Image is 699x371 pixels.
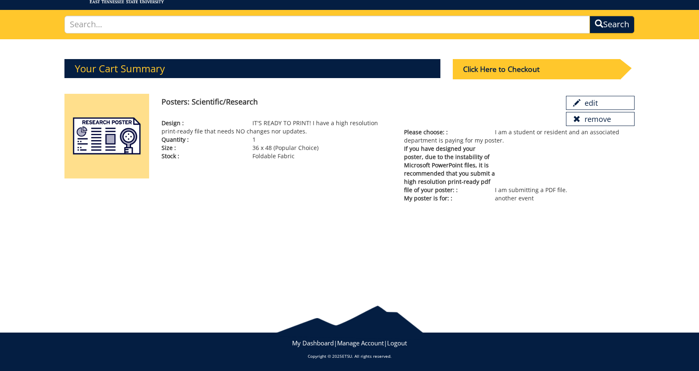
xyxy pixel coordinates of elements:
a: edit [566,96,635,110]
p: I am a student or resident and an associated department is paying for my poster. [404,128,635,145]
p: 1 [162,136,392,144]
a: My Dashboard [292,339,334,347]
h4: Posters: Scientific/Research [162,98,554,106]
input: Search... [64,16,590,33]
h3: Your Cart Summary [64,59,440,78]
span: Stock : [162,152,252,160]
img: posters-scientific-5aa5927cecefc5.90805739.png [64,94,149,178]
a: Logout [387,339,407,347]
span: Please choose: : [404,128,495,136]
p: I am submitting a PDF file. [404,145,635,194]
span: Quantity : [162,136,252,144]
p: 36 x 48 (Popular Choice) [162,144,392,152]
p: another event [404,194,635,202]
a: Click Here to Checkout [453,74,633,81]
p: IT'S READY TO PRINT! I have a high resolution print-ready file that needs NO changes nor updates. [162,119,392,136]
a: Manage Account [337,339,384,347]
span: Design : [162,119,252,127]
span: My poster is for: : [404,194,495,202]
div: Click Here to Checkout [453,59,620,79]
p: Foldable Fabric [162,152,392,160]
a: ETSU [342,353,352,359]
a: remove [566,112,635,126]
span: If you have designed your poster, due to the instability of Microsoft PowerPoint files, it is rec... [404,145,495,194]
button: Search [590,16,635,33]
span: Size : [162,144,252,152]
